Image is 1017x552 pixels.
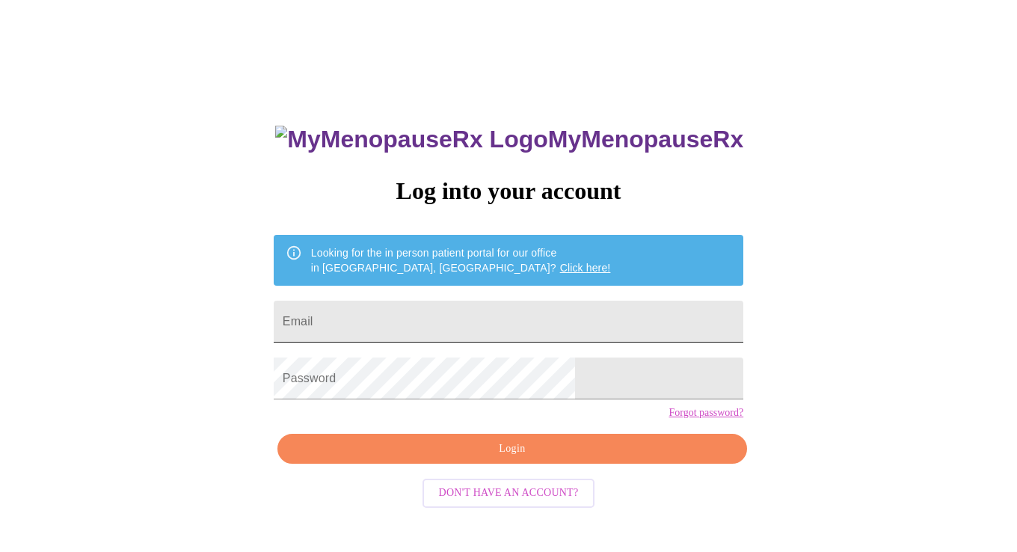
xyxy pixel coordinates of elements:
[277,434,747,464] button: Login
[275,126,743,153] h3: MyMenopauseRx
[274,177,743,205] h3: Log into your account
[311,239,611,281] div: Looking for the in person patient portal for our office in [GEOGRAPHIC_DATA], [GEOGRAPHIC_DATA]?
[669,407,743,419] a: Forgot password?
[295,440,730,459] span: Login
[423,479,595,508] button: Don't have an account?
[439,484,579,503] span: Don't have an account?
[419,485,599,498] a: Don't have an account?
[560,262,611,274] a: Click here!
[275,126,547,153] img: MyMenopauseRx Logo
